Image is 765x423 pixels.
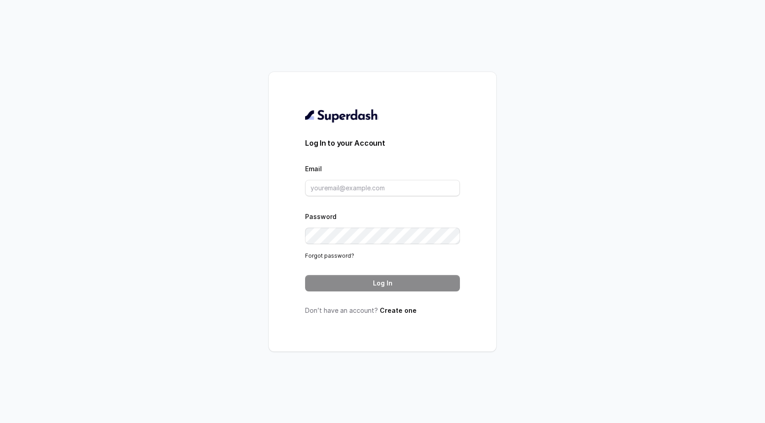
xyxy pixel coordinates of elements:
[380,306,417,314] a: Create one
[305,306,460,315] p: Don’t have an account?
[305,138,460,148] h3: Log In to your Account
[305,180,460,196] input: youremail@example.com
[305,252,354,259] a: Forgot password?
[305,165,322,173] label: Email
[305,213,337,220] label: Password
[305,275,460,291] button: Log In
[305,108,378,123] img: light.svg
